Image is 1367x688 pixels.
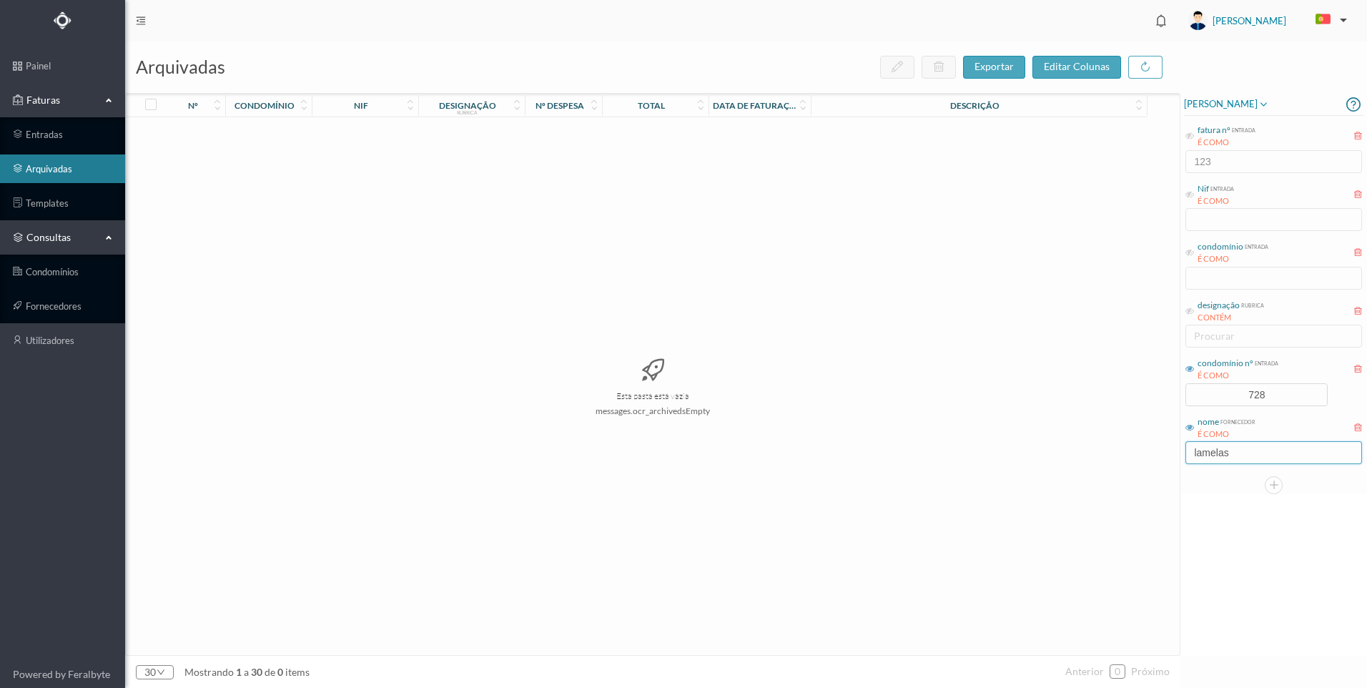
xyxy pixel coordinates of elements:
[439,100,496,111] div: designação
[596,406,710,416] div: messages.ocr_archivedsEmpty
[1253,357,1278,368] div: entrada
[616,390,689,401] h4: Esta pasta está vazia
[1131,665,1170,677] span: próximo
[1198,124,1230,137] div: fatura nº
[1110,661,1125,682] a: 0
[1198,312,1264,324] div: CONTÉM
[963,56,1025,79] button: exportar
[457,109,478,115] div: rubrica
[1198,428,1255,441] div: É COMO
[1304,9,1353,31] button: PT
[1243,240,1268,251] div: entrada
[713,100,799,111] div: data de faturação
[1240,299,1264,310] div: rubrica
[23,93,102,107] span: Faturas
[249,666,265,678] span: 30
[1065,665,1104,677] span: anterior
[156,668,165,677] i: icon: down
[950,100,1000,111] div: descrição
[354,100,368,111] div: nif
[1209,182,1234,193] div: entrada
[1198,195,1234,207] div: É COMO
[1198,240,1243,253] div: condomínio
[1198,299,1240,312] div: designação
[275,666,285,678] span: 0
[1346,93,1361,115] i: icon: question-circle-o
[244,666,249,678] span: a
[1152,11,1170,30] i: icon: bell
[265,666,275,678] span: de
[235,100,295,111] div: condomínio
[1198,416,1219,428] div: nome
[136,56,225,77] span: arquivadas
[26,230,98,245] span: consultas
[1198,357,1253,370] div: condomínio nº
[1188,11,1208,30] img: user_titan3.af2715ee.jpg
[136,16,146,26] i: icon: menu-fold
[188,100,198,111] div: nº
[1198,370,1278,382] div: É COMO
[974,60,1014,72] span: exportar
[638,100,665,111] div: total
[536,100,584,111] div: nº despesa
[1032,56,1121,79] button: editar colunas
[285,666,310,678] span: items
[1198,137,1255,149] div: É COMO
[234,666,244,678] span: 1
[1230,124,1255,134] div: entrada
[1219,416,1255,426] div: fornecedor
[1184,96,1269,113] span: [PERSON_NAME]
[1065,660,1104,683] li: Página Anterior
[144,662,156,683] div: 30
[1198,253,1268,265] div: É COMO
[54,11,71,29] img: Logo
[1198,182,1209,195] div: Nif
[184,666,234,678] span: mostrando
[1131,660,1170,683] li: Página Seguinte
[1110,664,1125,679] li: 0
